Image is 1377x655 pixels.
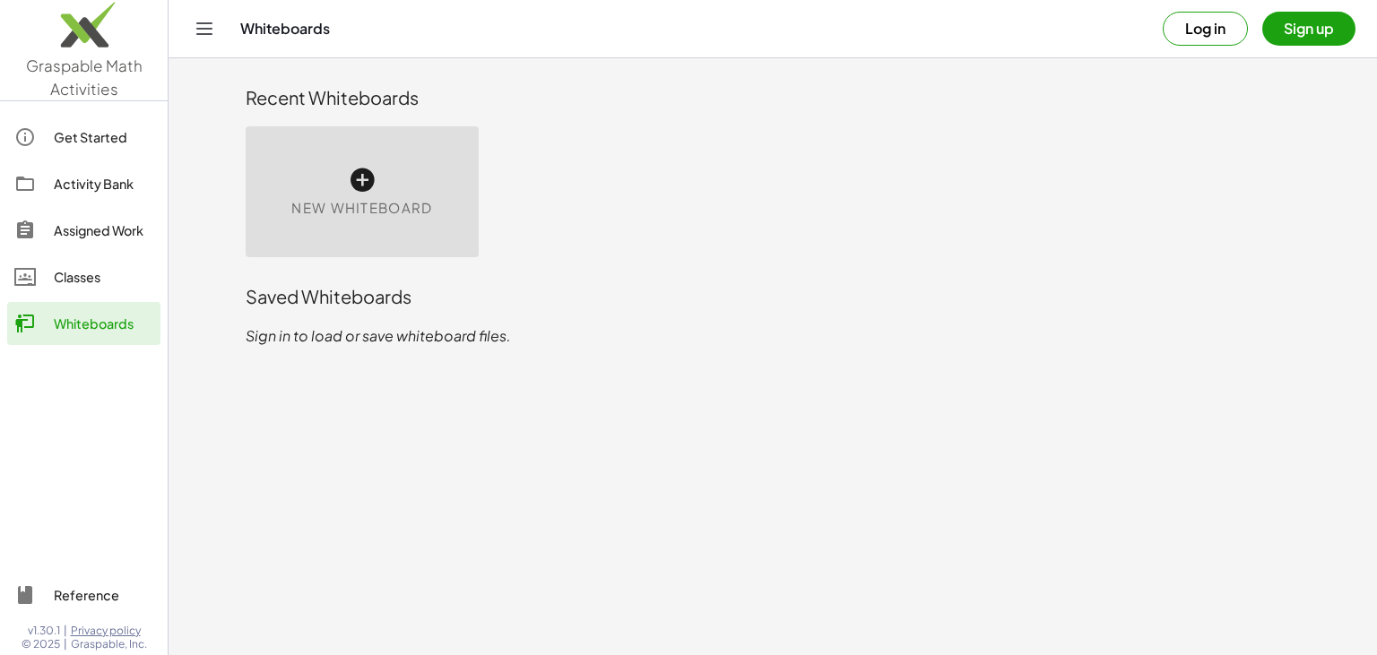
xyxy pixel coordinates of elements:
[7,116,160,159] a: Get Started
[64,637,67,651] span: |
[54,173,153,194] div: Activity Bank
[1163,12,1248,46] button: Log in
[26,56,143,99] span: Graspable Math Activities
[7,255,160,298] a: Classes
[7,302,160,345] a: Whiteboards
[22,637,60,651] span: © 2025
[7,573,160,616] a: Reference
[1262,12,1355,46] button: Sign up
[246,325,1300,347] p: Sign in to load or save whiteboard files.
[246,85,1300,110] div: Recent Whiteboards
[71,637,147,651] span: Graspable, Inc.
[7,162,160,205] a: Activity Bank
[7,209,160,252] a: Assigned Work
[64,624,67,638] span: |
[54,126,153,148] div: Get Started
[291,198,432,219] span: New Whiteboard
[54,220,153,241] div: Assigned Work
[54,584,153,606] div: Reference
[54,266,153,288] div: Classes
[28,624,60,638] span: v1.30.1
[71,624,147,638] a: Privacy policy
[190,14,219,43] button: Toggle navigation
[54,313,153,334] div: Whiteboards
[246,284,1300,309] div: Saved Whiteboards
